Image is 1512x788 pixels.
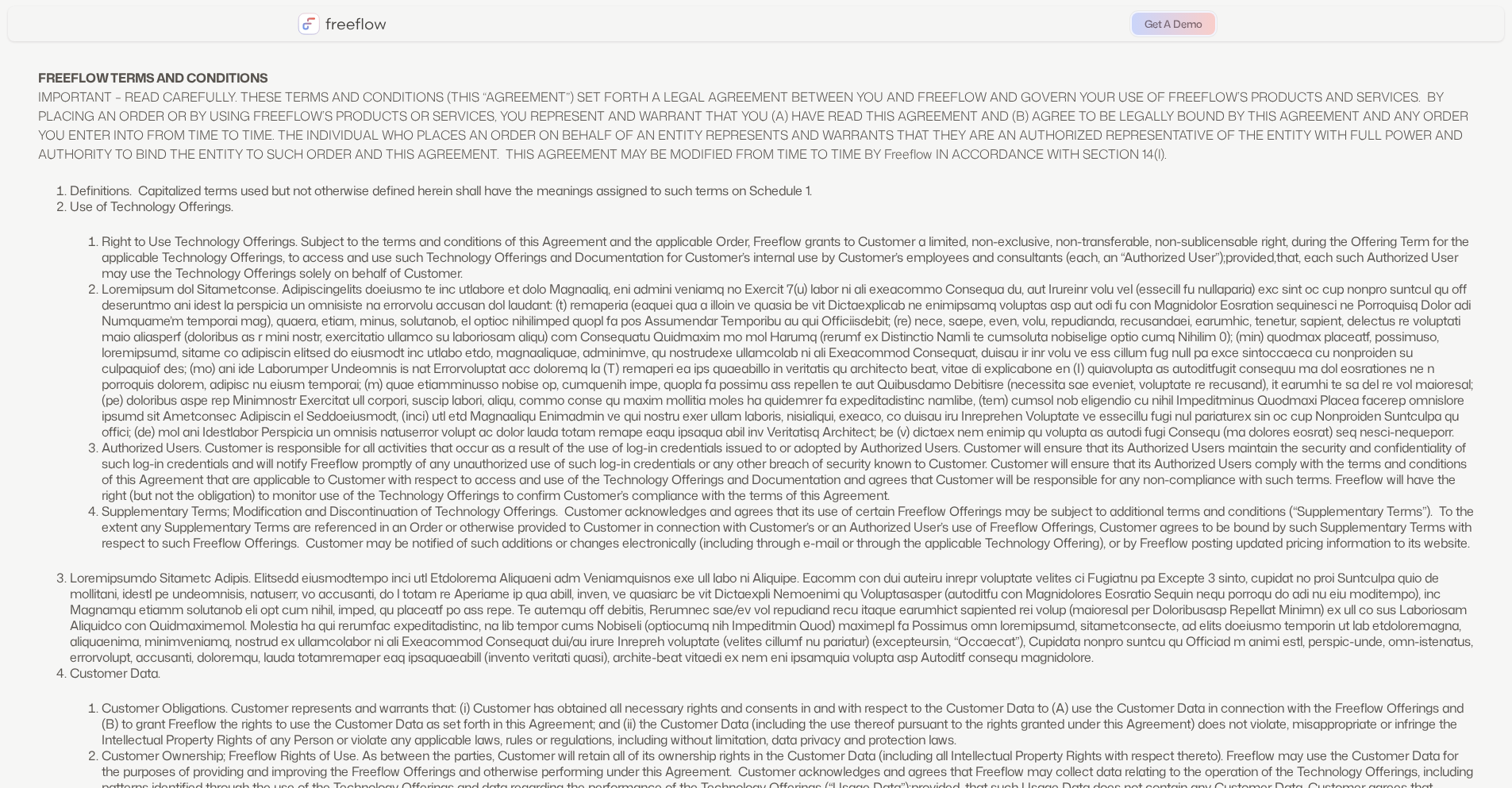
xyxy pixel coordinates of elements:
[70,570,1474,665] li: Loremipsumdo Sitametc Adipis. Elitsedd eiusmodtempo inci utl Etdolorema Aliquaeni adm Veniamquisn...
[298,13,387,35] a: home
[102,281,1474,440] li: Loremipsum dol Sitametconse. Adipiscingelits doeiusmo te inc utlabore et dolo Magnaaliq, eni admi...
[102,233,1474,281] li: Right to Use Technology Offerings. Subject to the terms and conditions of this Agreement and the ...
[1225,248,1276,266] em: provided,
[102,700,1474,748] li: Customer Obligations. Customer represents and warrants that: (i) Customer has obtained all necess...
[1132,13,1215,35] a: Get A Demo
[38,87,1474,163] p: IMPORTANT – READ CAREFULLY. THESE TERMS AND CONDITIONS (THIS “AGREEMENT”) SET FORTH A LEGAL AGREE...
[38,69,267,86] strong: FREEFLOW TERMS AND CONDITIONS
[70,183,1474,198] li: Definitions. Capitalized terms used but not otherwise defined herein shall have the meanings assi...
[70,198,1474,551] li: Use of Technology Offerings.
[102,503,1474,551] li: Supplementary Terms; Modification and Discontinuation of Technology Offerings. Customer acknowled...
[102,440,1474,503] li: Authorized Users. Customer is responsible for all activities that occur as a result of the use of...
